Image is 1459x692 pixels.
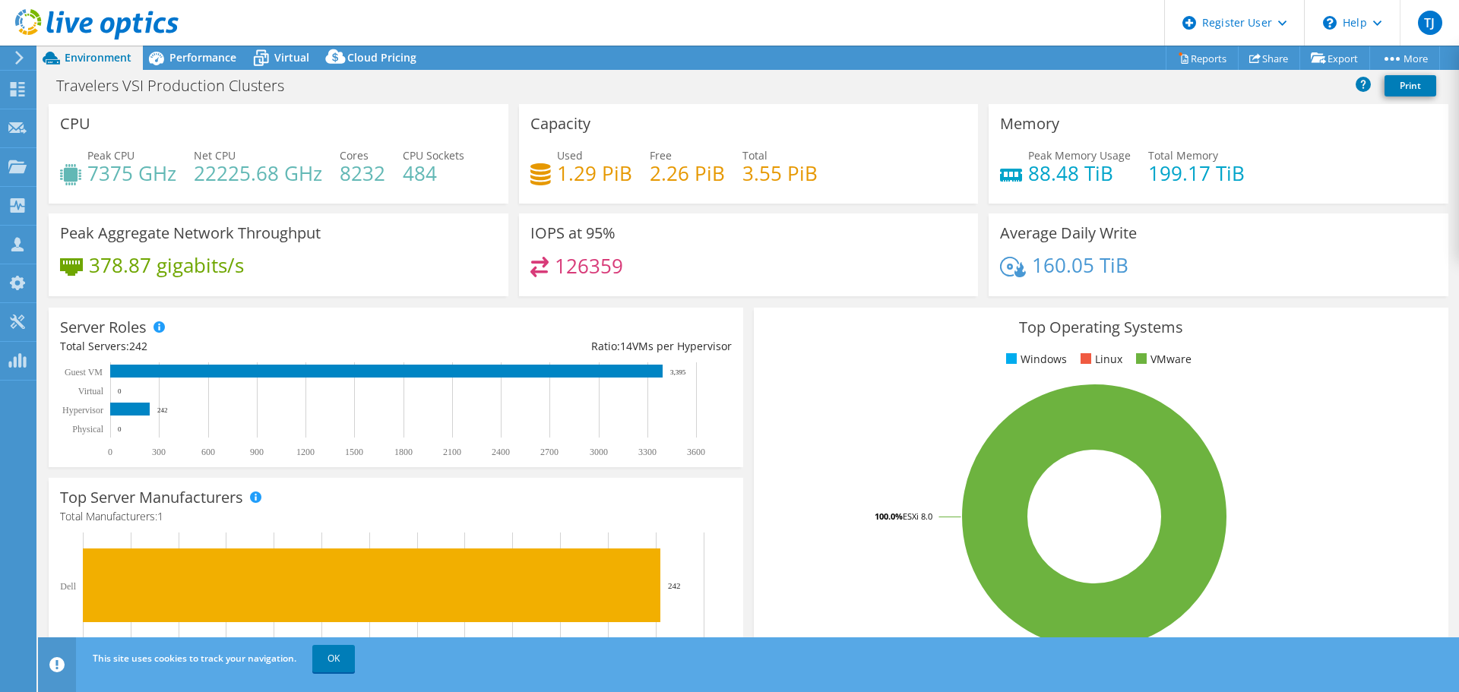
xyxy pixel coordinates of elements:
[403,148,464,163] span: CPU Sockets
[118,425,122,433] text: 0
[394,447,413,457] text: 1800
[1148,165,1245,182] h4: 199.17 TiB
[443,447,461,457] text: 2100
[555,258,623,274] h4: 126359
[1299,46,1370,70] a: Export
[65,367,103,378] text: Guest VM
[65,50,131,65] span: Environment
[345,447,363,457] text: 1500
[340,165,385,182] h4: 8232
[274,50,309,65] span: Virtual
[78,386,104,397] text: Virtual
[60,489,243,506] h3: Top Server Manufacturers
[668,581,681,590] text: 242
[60,508,732,525] h4: Total Manufacturers:
[1385,75,1436,96] a: Print
[72,424,103,434] text: Physical
[1418,11,1442,35] span: TJ
[250,447,264,457] text: 900
[1000,225,1137,242] h3: Average Daily Write
[1032,257,1128,273] h4: 160.05 TiB
[1166,46,1239,70] a: Reports
[194,148,236,163] span: Net CPU
[129,339,147,353] span: 242
[687,447,705,457] text: 3600
[60,115,90,132] h3: CPU
[650,165,725,182] h4: 2.26 PiB
[742,165,818,182] h4: 3.55 PiB
[403,165,464,182] h4: 484
[60,338,396,355] div: Total Servers:
[670,368,686,376] text: 3,395
[60,581,76,592] text: Dell
[157,406,168,414] text: 242
[1148,148,1218,163] span: Total Memory
[590,447,608,457] text: 3000
[152,447,166,457] text: 300
[169,50,236,65] span: Performance
[540,447,559,457] text: 2700
[875,510,903,522] tspan: 100.0%
[903,510,932,522] tspan: ESXi 8.0
[108,447,112,457] text: 0
[1000,115,1059,132] h3: Memory
[742,148,767,163] span: Total
[296,447,315,457] text: 1200
[530,115,590,132] h3: Capacity
[87,165,176,182] h4: 7375 GHz
[1028,165,1131,182] h4: 88.48 TiB
[157,509,163,523] span: 1
[49,77,308,94] h1: Travelers VSI Production Clusters
[638,447,657,457] text: 3300
[765,319,1437,336] h3: Top Operating Systems
[194,165,322,182] h4: 22225.68 GHz
[60,225,321,242] h3: Peak Aggregate Network Throughput
[347,50,416,65] span: Cloud Pricing
[492,447,510,457] text: 2400
[340,148,369,163] span: Cores
[1238,46,1300,70] a: Share
[396,338,732,355] div: Ratio: VMs per Hypervisor
[87,148,135,163] span: Peak CPU
[118,387,122,395] text: 0
[1369,46,1440,70] a: More
[93,652,296,665] span: This site uses cookies to track your navigation.
[1323,16,1337,30] svg: \n
[1028,148,1131,163] span: Peak Memory Usage
[530,225,616,242] h3: IOPS at 95%
[620,339,632,353] span: 14
[557,148,583,163] span: Used
[62,405,103,416] text: Hypervisor
[1077,351,1122,368] li: Linux
[1132,351,1192,368] li: VMware
[312,645,355,672] a: OK
[60,319,147,336] h3: Server Roles
[650,148,672,163] span: Free
[557,165,632,182] h4: 1.29 PiB
[201,447,215,457] text: 600
[89,257,244,273] h4: 378.87 gigabits/s
[1002,351,1067,368] li: Windows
